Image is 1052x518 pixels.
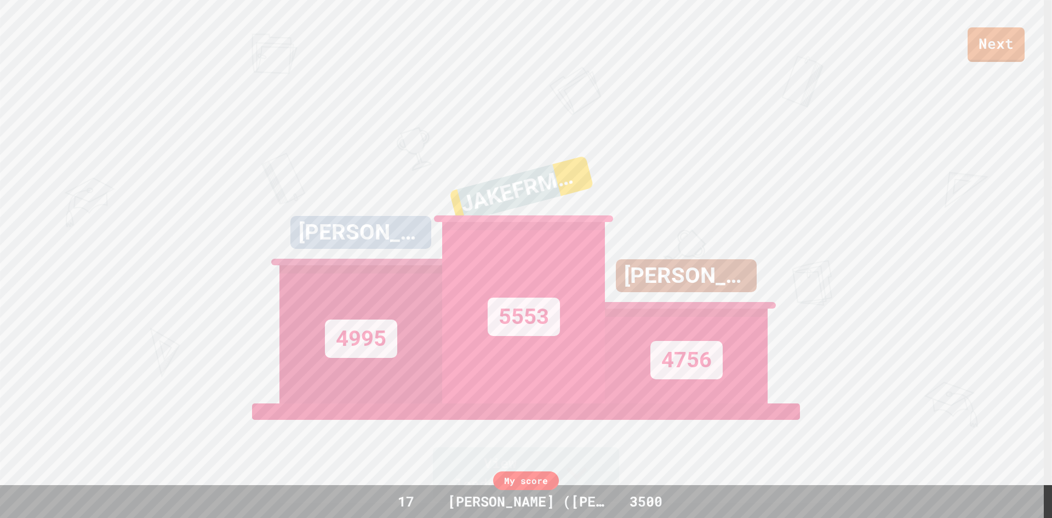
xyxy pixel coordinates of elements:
[493,471,559,490] div: My score
[375,491,437,512] div: 17
[968,27,1025,62] a: Next
[433,447,619,502] a: View leaderboard
[449,156,594,223] div: JAKEFRMST8FRM
[615,491,677,512] div: 3500
[325,320,397,358] div: 4995
[437,491,615,512] div: [PERSON_NAME] ([PERSON_NAME])
[488,298,560,336] div: 5553
[290,216,431,249] div: [PERSON_NAME]
[616,259,757,292] div: [PERSON_NAME]
[650,341,723,379] div: 4756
